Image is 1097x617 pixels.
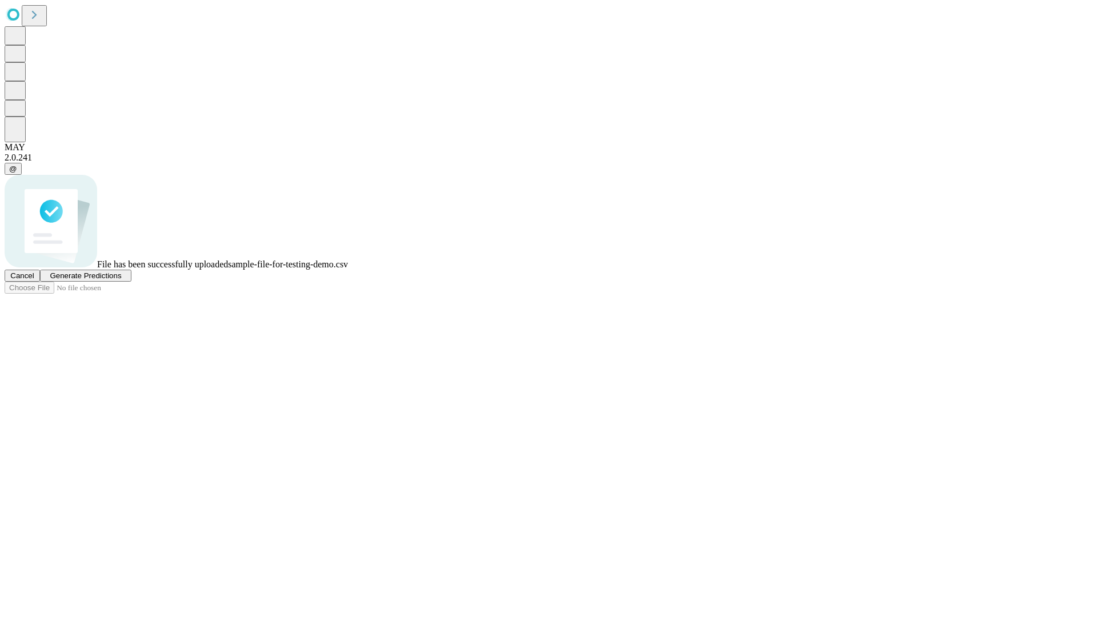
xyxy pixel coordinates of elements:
span: sample-file-for-testing-demo.csv [228,259,348,269]
span: Cancel [10,271,34,280]
button: @ [5,163,22,175]
div: MAY [5,142,1092,153]
span: @ [9,165,17,173]
button: Cancel [5,270,40,282]
span: File has been successfully uploaded [97,259,228,269]
button: Generate Predictions [40,270,131,282]
div: 2.0.241 [5,153,1092,163]
span: Generate Predictions [50,271,121,280]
